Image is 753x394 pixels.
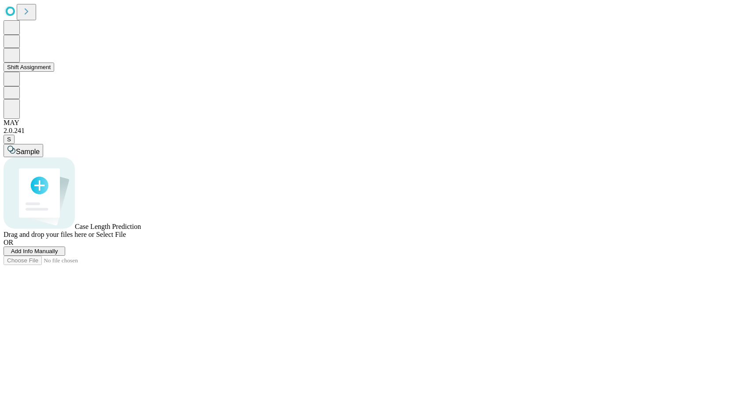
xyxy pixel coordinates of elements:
span: S [7,136,11,143]
div: 2.0.241 [4,127,749,135]
button: Add Info Manually [4,247,65,256]
button: S [4,135,15,144]
span: Select File [96,231,126,238]
span: Case Length Prediction [75,223,141,230]
span: Add Info Manually [11,248,58,254]
button: Shift Assignment [4,63,54,72]
button: Sample [4,144,43,157]
span: Sample [16,148,40,155]
span: OR [4,239,13,246]
div: MAY [4,119,749,127]
span: Drag and drop your files here or [4,231,94,238]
